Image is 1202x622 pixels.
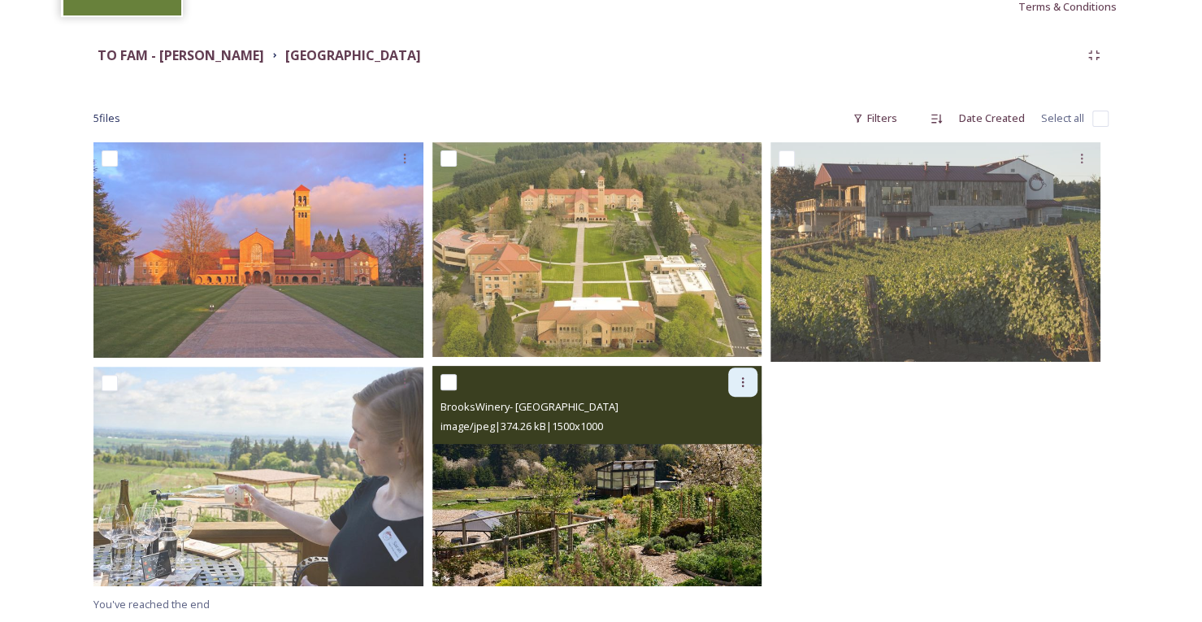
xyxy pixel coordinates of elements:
img: BrooksWinery- Salem- Garden [432,366,762,586]
img: BrooksWinery-Salem-glasspour [93,367,423,587]
img: Copy of Salem_BrooksWines_AndreaJohnson.jpg [770,142,1100,362]
div: Filters [844,102,905,134]
img: Mt Angel Abbey.jpg [432,142,762,357]
span: You've reached the end [93,597,210,611]
img: MT Angel Abbey Front.jpg [93,142,423,357]
strong: [GEOGRAPHIC_DATA] [285,46,421,64]
strong: TO FAM - [PERSON_NAME] [98,46,264,64]
span: image/jpeg | 374.26 kB | 1500 x 1000 [440,419,603,433]
span: BrooksWinery- [GEOGRAPHIC_DATA] [440,399,618,414]
span: 5 file s [93,111,120,126]
span: Select all [1041,111,1084,126]
div: Date Created [951,102,1033,134]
